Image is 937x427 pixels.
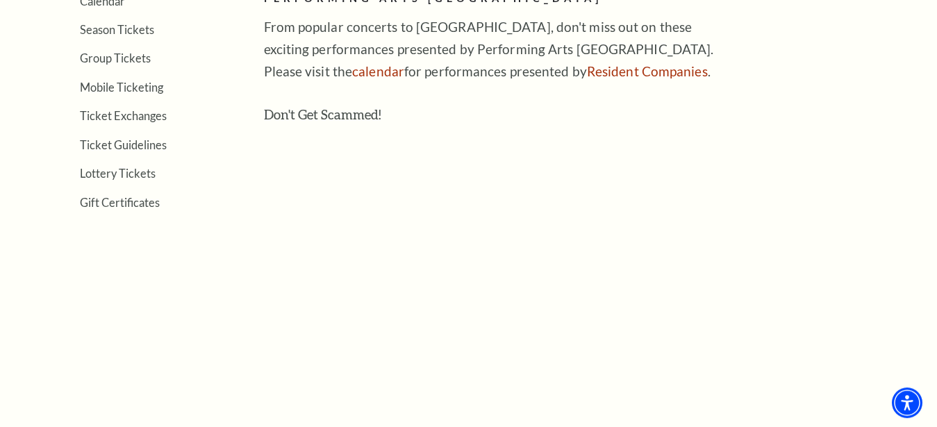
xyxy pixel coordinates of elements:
[892,387,922,418] div: Accessibility Menu
[80,138,167,151] a: Ticket Guidelines
[80,196,160,209] a: Gift Certificates
[587,63,708,79] a: Resident Companies
[352,63,404,79] a: calendar
[264,131,715,361] iframe: Don't get scammed! Buy your Bass Hall tickets directly from Bass Hall!
[80,167,156,180] a: Lottery Tickets
[80,81,163,94] a: Mobile Ticketing
[80,51,151,65] a: Group Tickets
[264,16,715,83] p: From popular concerts to [GEOGRAPHIC_DATA], don't miss out on these exciting performances present...
[80,109,167,122] a: Ticket Exchanges
[80,23,154,36] a: Season Tickets
[264,103,715,126] h3: Don't Get Scammed!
